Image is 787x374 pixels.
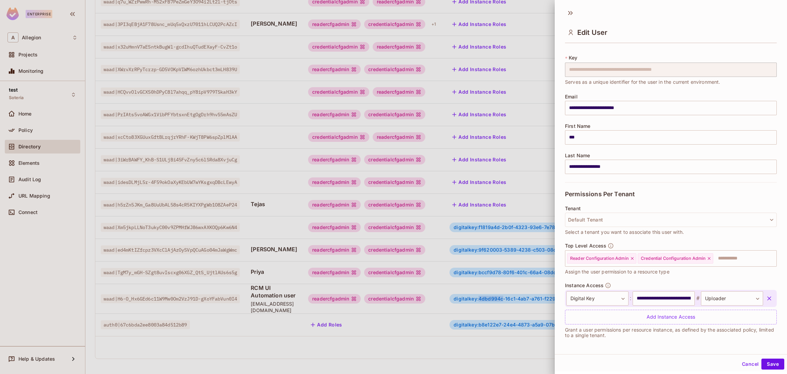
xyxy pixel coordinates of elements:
span: Key [569,55,577,61]
button: Open [773,257,774,259]
span: Assign the user permission to a resource type [565,268,669,276]
span: Edit User [577,28,607,37]
span: Top Level Access [565,243,606,249]
span: Tenant [565,206,581,211]
div: Reader Configuration Admin [567,253,636,264]
span: Serves as a unique identifier for the user in the current environment. [565,78,720,86]
button: Default Tenant [565,213,777,227]
div: Digital Key [566,291,629,306]
div: Uploader [701,291,763,306]
span: Credential Configuration Admin [641,256,706,261]
div: Credential Configuration Admin [638,253,714,264]
button: Save [761,359,784,370]
span: : [629,294,633,303]
span: Reader Configuration Admin [570,256,629,261]
span: Email [565,94,578,99]
span: # [695,294,701,303]
p: Grant a user permissions per resource instance, as defined by the associated policy, limited to a... [565,327,777,338]
span: Instance Access [565,283,604,288]
span: First Name [565,123,591,129]
div: Add Instance Access [565,310,777,324]
button: Cancel [739,359,761,370]
span: Last Name [565,153,590,158]
span: Select a tenant you want to associate this user with. [565,228,684,236]
span: Permissions Per Tenant [565,191,635,198]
